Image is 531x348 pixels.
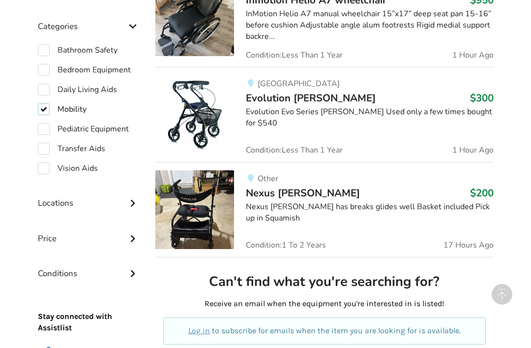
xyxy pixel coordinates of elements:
span: 1 Hour Ago [452,51,494,59]
label: Bedroom Equipment [38,64,131,76]
div: Conditions [38,249,140,284]
span: Evolution [PERSON_NAME] [246,91,376,105]
h3: $200 [470,187,494,199]
h3: $300 [470,92,494,104]
span: Nexus [PERSON_NAME] [246,186,360,200]
label: Transfer Aids [38,143,105,155]
a: Log in [188,326,210,335]
span: Condition: 1 To 2 Years [246,241,326,249]
div: Categories [38,1,140,36]
a: mobility-evolution walker[GEOGRAPHIC_DATA]Evolution [PERSON_NAME]$300Evolution Evo Series [PERSON... [155,67,493,162]
label: Daily Living Aids [38,84,117,95]
p: Receive an email when the equipment you're interested in is listed! [163,298,485,310]
span: 1 Hour Ago [452,146,494,154]
img: mobility-nexus walker [155,170,234,249]
label: Pediatric Equipment [38,123,129,135]
h2: Can't find what you're searching for? [163,273,485,290]
div: Evolution Evo Series [PERSON_NAME] Used only a few times bought for $540 [246,106,493,129]
label: Bathroom Safety [38,44,118,56]
label: Mobility [38,103,87,115]
span: Condition: Less Than 1 Year [246,51,343,59]
span: Other [258,173,278,184]
label: Vision Aids [38,162,98,174]
div: Nexus [PERSON_NAME] has breaks glides well Basket included Pick up in Squamish [246,201,493,224]
div: Locations [38,178,140,213]
span: Condition: Less Than 1 Year [246,146,343,154]
p: to subscribe for emails when the item you are looking for is available. [175,325,473,337]
div: InMotion Helio A7 manual wheelchair 15”x17” deep seat pan 15-16” before cushion Adjustable angle ... [246,8,493,42]
p: Stay connected with Assistlist [38,284,140,334]
span: 17 Hours Ago [443,241,494,249]
div: Price [38,214,140,249]
img: mobility-evolution walker [155,75,234,154]
span: [GEOGRAPHIC_DATA] [258,78,340,89]
a: mobility-nexus walker OtherNexus [PERSON_NAME]$200Nexus [PERSON_NAME] has breaks glides well Bask... [155,162,493,257]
